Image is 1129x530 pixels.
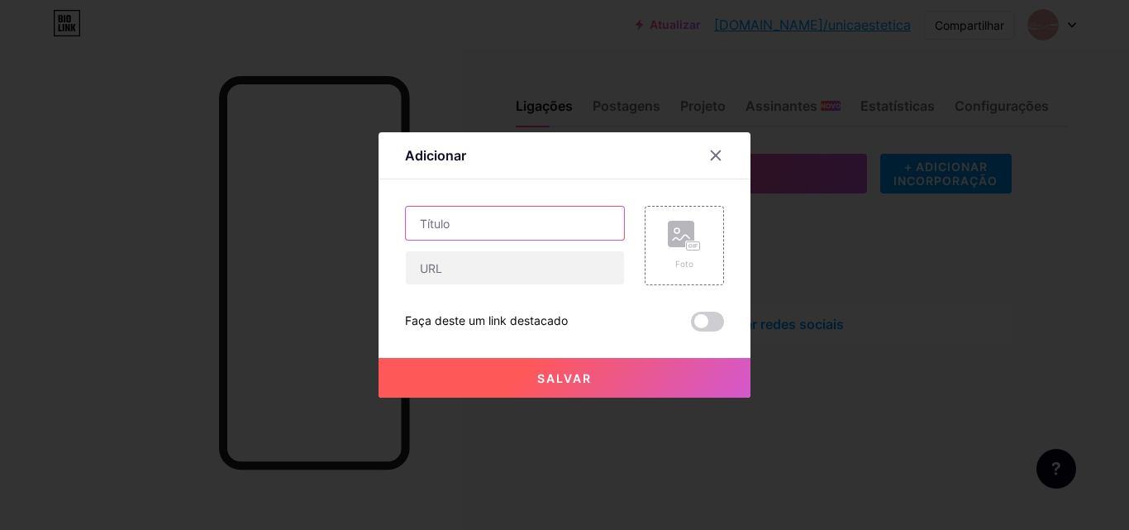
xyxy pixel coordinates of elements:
button: Salvar [379,358,750,398]
font: Faça deste um link destacado [405,313,568,327]
font: Salvar [537,371,592,385]
font: Foto [675,259,693,269]
input: URL [406,251,624,284]
font: Adicionar [405,147,466,164]
input: Título [406,207,624,240]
